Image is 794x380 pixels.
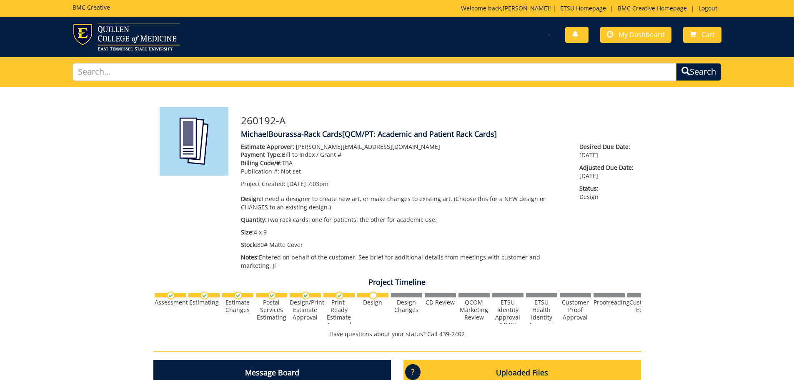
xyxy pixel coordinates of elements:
a: ETSU Homepage [556,4,610,12]
div: Design/Print Estimate Approval [290,299,321,321]
span: Not set [281,167,301,175]
div: Design [357,299,388,306]
span: Quantity: [241,216,267,224]
span: [DATE] 7:03pm [287,180,328,188]
span: Project Created: [241,180,286,188]
span: Estimate Approver: [241,143,294,151]
span: Adjusted Due Date: [579,164,634,172]
div: Customer Proof Approval [560,299,591,321]
p: Bill to Index / Grant # [241,151,567,159]
p: 4 x 9 [241,228,567,237]
p: TBA [241,159,567,167]
span: Stock: [241,241,257,249]
img: checkmark [268,292,276,299]
div: Estimate Changes [222,299,253,314]
img: checkmark [200,292,208,299]
h5: BMC Creative [73,4,110,10]
input: Search... [73,63,677,81]
p: [PERSON_NAME][EMAIL_ADDRESS][DOMAIN_NAME] [241,143,567,151]
p: Two rack cards: one for patients; the other for academic use. [241,216,567,224]
span: My Dashboard [619,30,665,39]
img: ETSU logo [73,23,180,50]
h4: MichaelBourassa-Rack Cards [241,130,635,138]
span: [QCM/PT: Academic and Patient Rack Cards] [342,129,497,139]
span: Cart [701,30,715,39]
p: Design [579,184,634,201]
div: Design Changes [391,299,422,314]
div: Assessment [155,299,186,306]
div: ETSU Identity Approval (UMC) [492,299,523,329]
span: Status: [579,184,634,193]
h3: 260192-A [241,115,635,126]
p: I need a designer to create new art, or make changes to existing art. (Choose this for a NEW desi... [241,195,567,211]
div: ETSU Health Identity Approval [526,299,557,329]
div: Customer Edits [627,299,659,314]
p: [DATE] [579,164,634,180]
img: checkmark [336,292,343,299]
img: checkmark [302,292,310,299]
span: Billing Code/#: [241,159,282,167]
a: My Dashboard [600,27,671,43]
p: [DATE] [579,143,634,159]
h4: Project Timeline [153,278,641,287]
div: Proofreading [594,299,625,306]
span: Size: [241,228,254,236]
span: Desired Due Date: [579,143,634,151]
img: no [369,292,377,299]
img: checkmark [234,292,242,299]
a: Cart [683,27,721,43]
p: ? [405,364,421,380]
div: Print-Ready Estimate Approval [323,299,355,329]
img: Product featured image [160,107,228,176]
button: Search [676,63,721,81]
span: Publication #: [241,167,279,175]
p: Have questions about your status? Call 439-2402 [153,330,641,338]
div: CD Review [425,299,456,306]
img: checkmark [167,292,175,299]
span: Notes: [241,253,259,261]
div: Postal Services Estimating [256,299,287,321]
a: BMC Creative Homepage [614,4,691,12]
p: 80# Matte Cover [241,241,567,249]
div: QCOM Marketing Review [458,299,490,321]
p: Entered on behalf of the customer. See brief for additional details from meetings with customer a... [241,253,567,270]
a: Logout [694,4,721,12]
div: Estimating [188,299,220,306]
span: Payment Type: [241,151,282,159]
p: Welcome back, ! | | | [461,4,721,13]
span: Design: [241,195,262,203]
a: [PERSON_NAME] [503,4,549,12]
